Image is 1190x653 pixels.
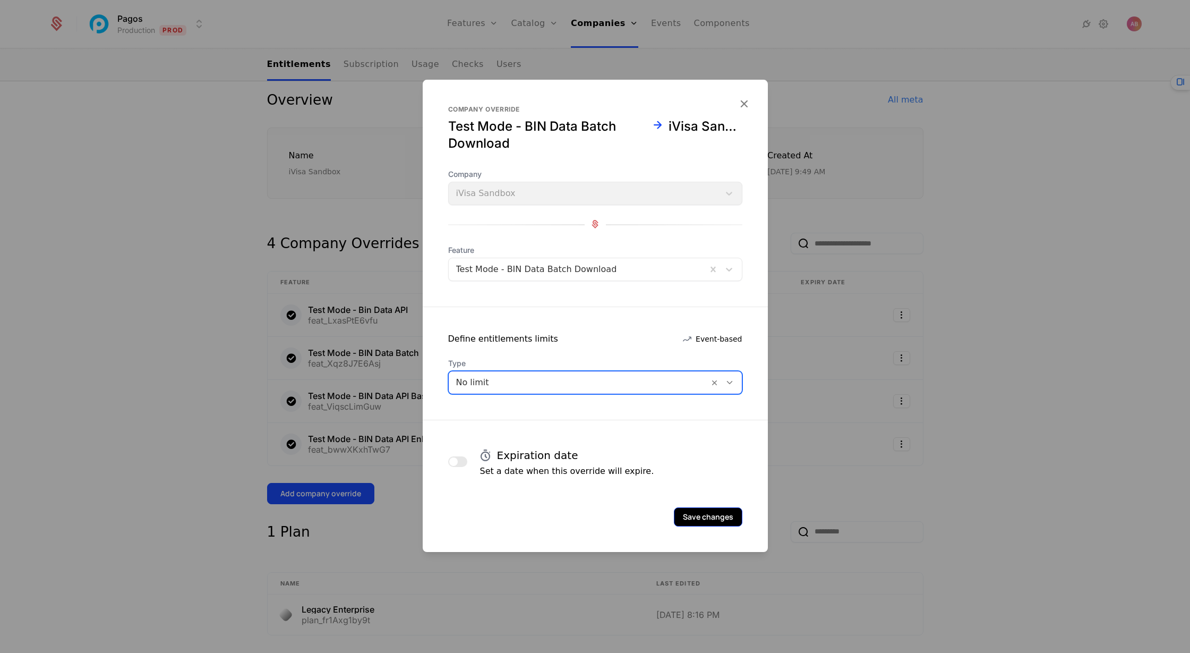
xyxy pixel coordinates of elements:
[448,333,558,345] div: Define entitlements limits
[669,118,742,152] div: iVisa Sandbox
[696,334,742,344] span: Event-based
[448,169,742,180] span: Company
[448,105,742,114] div: Company override
[674,507,742,527] button: Save changes
[497,448,578,463] h4: Expiration date
[448,245,742,256] span: Feature
[480,465,654,478] p: Set a date when this override will expire.
[448,358,742,369] span: Type
[448,118,646,152] div: Test Mode - BIN Data Batch Download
